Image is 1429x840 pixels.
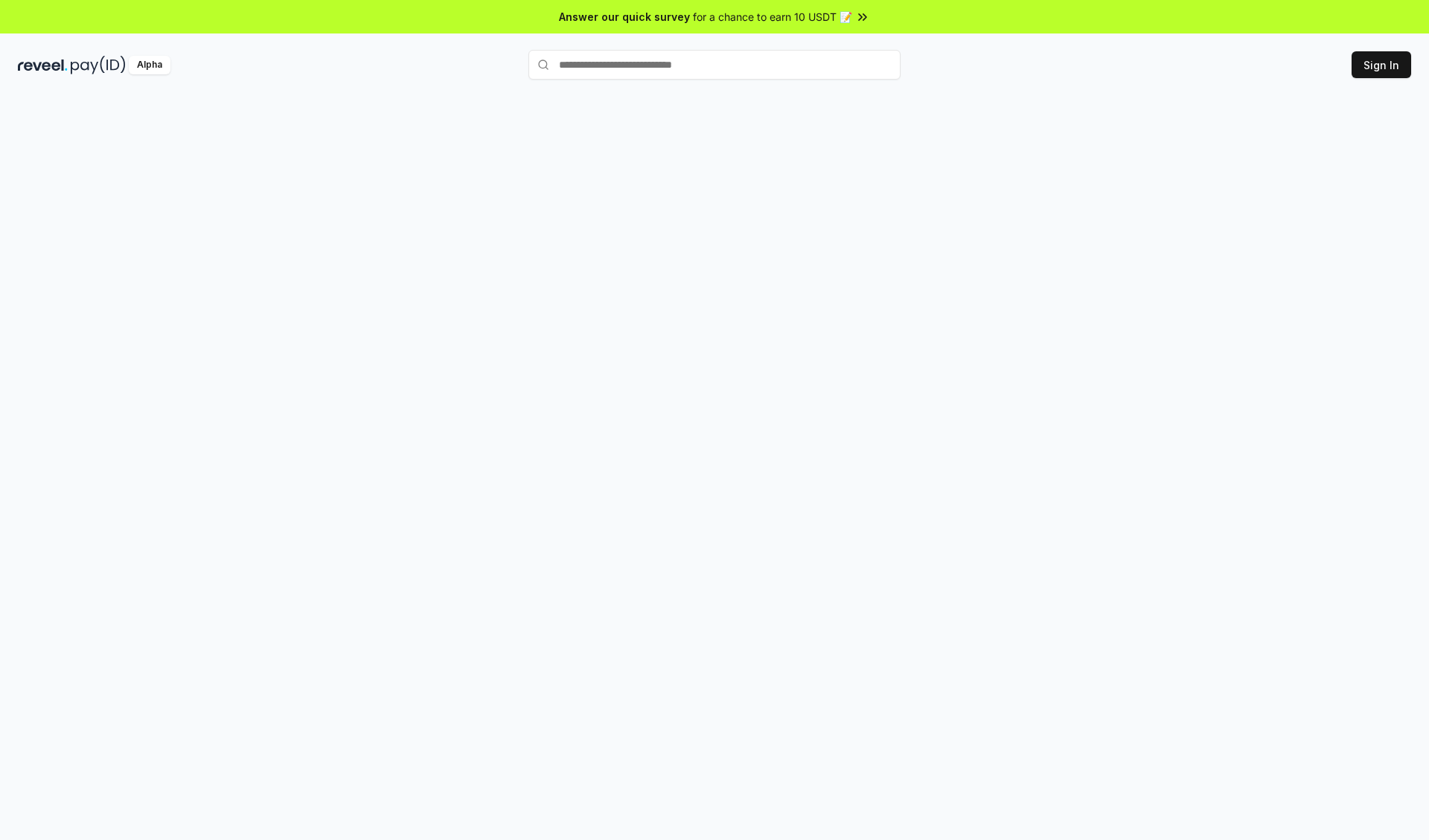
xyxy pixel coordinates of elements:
img: reveel_dark [18,56,68,74]
span: Answer our quick survey [559,9,690,25]
div: Alpha [129,56,170,74]
button: Sign In [1352,51,1411,78]
img: pay_id [71,56,126,74]
span: for a chance to earn 10 USDT 📝 [693,9,852,25]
